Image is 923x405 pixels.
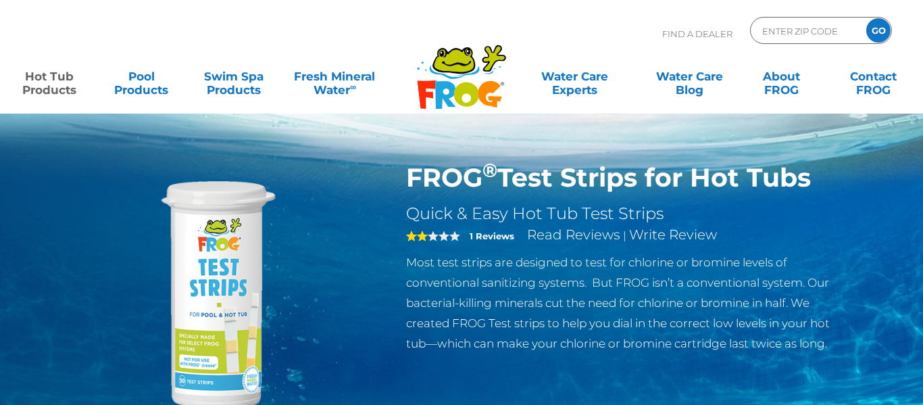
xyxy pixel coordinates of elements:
[406,204,847,224] h2: Quick & Easy Hot Tub Test Strips
[350,82,356,92] sup: ∞
[406,252,847,354] p: Most test strips are designed to test for chlorine or bromine levels of conventional sanitizing s...
[409,27,514,110] img: Frog Products Logo
[482,158,497,182] sup: ®
[406,162,847,193] h1: FROG Test Strips for Hot Tubs
[14,63,85,90] a: Hot TubProducts
[527,227,620,243] a: Read Reviews
[470,231,514,241] strong: 1 Reviews
[290,63,380,90] a: Fresh MineralWater∞
[406,231,428,241] span: 2
[623,229,626,242] span: |
[838,63,909,90] a: ContactFROG
[662,17,732,51] p: Find A Dealer
[198,63,270,90] a: Swim SpaProducts
[516,63,632,90] a: Water CareExperts
[653,63,725,90] a: Water CareBlog
[746,63,818,90] a: AboutFROG
[629,227,717,243] a: Write Review
[105,63,177,90] a: PoolProducts
[866,18,891,43] input: GO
